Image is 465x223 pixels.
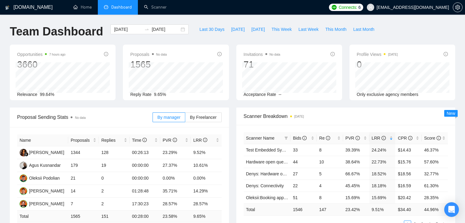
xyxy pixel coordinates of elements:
span: setting [453,5,462,10]
span: Proposal Sending Stats [17,113,153,121]
td: 0.00% [191,172,221,185]
td: 51 [290,192,317,203]
td: 2 [99,185,129,198]
td: 44 [290,156,317,168]
h1: Team Dashboard [10,24,103,39]
td: 14 [68,185,99,198]
span: No data [156,53,167,56]
span: No data [75,116,86,119]
div: 3660 [17,59,65,70]
td: 22 [290,180,317,192]
td: 10 [317,156,343,168]
a: homeHome [73,5,92,10]
span: Profile Views [357,51,398,58]
span: filter [283,133,289,143]
span: Relevance [17,92,37,97]
div: [PERSON_NAME] [29,149,64,156]
td: 8 [317,144,343,156]
td: 28.57% [160,198,191,210]
td: 147 [317,203,343,215]
span: info-circle [217,52,222,56]
button: setting [453,2,463,12]
span: LRR [372,136,386,141]
td: Total [244,203,291,215]
td: 27 [290,168,317,180]
td: 14.29% [191,185,221,198]
a: searchScanner [144,5,167,10]
td: 00:26:13 [130,146,160,159]
img: gigradar-bm.png [24,152,28,156]
td: 45.45% [343,180,369,192]
button: This Week [268,24,295,34]
span: Replies [101,137,122,144]
button: Last Week [295,24,322,34]
div: 0 [357,59,398,70]
span: dashboard [104,5,108,9]
td: 18.18% [369,180,396,192]
button: [DATE] [248,24,268,34]
td: 22.73% [369,156,396,168]
td: 5 [317,168,343,180]
td: 57.60% [422,156,448,168]
time: 7 hours ago [49,53,65,56]
td: 23.29% [160,146,191,159]
td: 24.24% [369,144,396,156]
span: Only exclusive agency members [357,92,419,97]
span: Acceptance Rate [244,92,276,97]
td: 01:28:48 [130,185,160,198]
span: to [144,27,149,32]
td: 61.30% [422,180,448,192]
span: Scanner Breakdown [244,112,448,120]
a: AKAgus Kusnandar [20,163,61,167]
td: $ 34.40 [395,203,422,215]
th: Replies [99,134,129,146]
img: DO [20,187,27,195]
span: Opportunities [17,51,65,58]
span: New [447,111,455,116]
span: info-circle [302,136,307,140]
a: SL[PERSON_NAME] [20,150,64,155]
button: This Month [322,24,350,34]
span: info-circle [173,138,177,142]
div: Open Intercom Messenger [444,202,459,217]
span: info-circle [330,52,335,56]
span: 6 [358,4,361,11]
td: 35.71% [160,185,191,198]
span: PVR [163,138,177,143]
td: 44.96 % [422,203,448,215]
td: 21 [68,172,99,185]
input: End date [152,26,179,33]
td: 9.51 % [369,203,396,215]
td: 128 [99,146,129,159]
span: info-circle [382,136,386,140]
span: [DATE] [251,26,265,33]
span: Proposals [130,51,167,58]
td: 179 [68,159,99,172]
span: Scanner Name [246,136,275,141]
span: Re [319,136,330,141]
td: 7 [68,198,99,210]
span: info-circle [203,138,207,142]
td: 0 [99,172,129,185]
td: 15.69% [369,192,396,203]
td: 33 [290,144,317,156]
span: Reply Rate [130,92,151,97]
td: 28.35% [422,192,448,203]
img: SL [20,149,27,156]
span: Last Month [353,26,374,33]
a: DO[PERSON_NAME] [20,188,64,193]
span: info-circle [444,52,448,56]
time: [DATE] [294,115,304,118]
span: LRR [193,138,207,143]
td: 9.65 % [191,210,221,222]
div: [PERSON_NAME] [29,188,64,194]
span: Last 30 Days [199,26,224,33]
td: $20.42 [395,192,422,203]
td: 38.64% [343,156,369,168]
span: info-circle [104,52,108,56]
td: 2 [99,198,129,210]
td: $14.43 [395,144,422,156]
th: Name [17,134,68,146]
div: 71 [244,59,280,70]
img: OH [20,200,27,208]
